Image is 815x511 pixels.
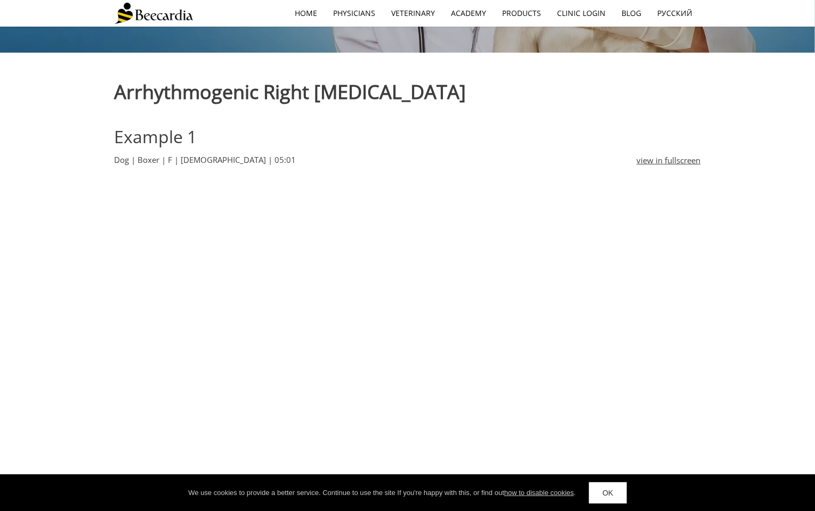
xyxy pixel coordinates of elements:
div: We use cookies to provide a better service. Continue to use the site If you're happy with this, o... [188,488,576,498]
a: home [287,1,326,26]
a: Русский [650,1,701,26]
a: OK [589,482,626,504]
a: view in fullscreen [637,154,701,167]
a: how to disable cookies [504,489,574,497]
a: Academy [443,1,495,26]
a: Blog [614,1,650,26]
a: Products [495,1,550,26]
a: Veterinary [384,1,443,26]
a: Clinic Login [550,1,614,26]
a: Physicians [326,1,384,26]
span: Arrhythmogenic Right [MEDICAL_DATA] [115,79,466,105]
p: Dog | Boxer | F | [DEMOGRAPHIC_DATA] | 05:01 [115,153,613,166]
span: Example 1 [115,125,197,148]
img: Beecardia [115,3,193,24]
